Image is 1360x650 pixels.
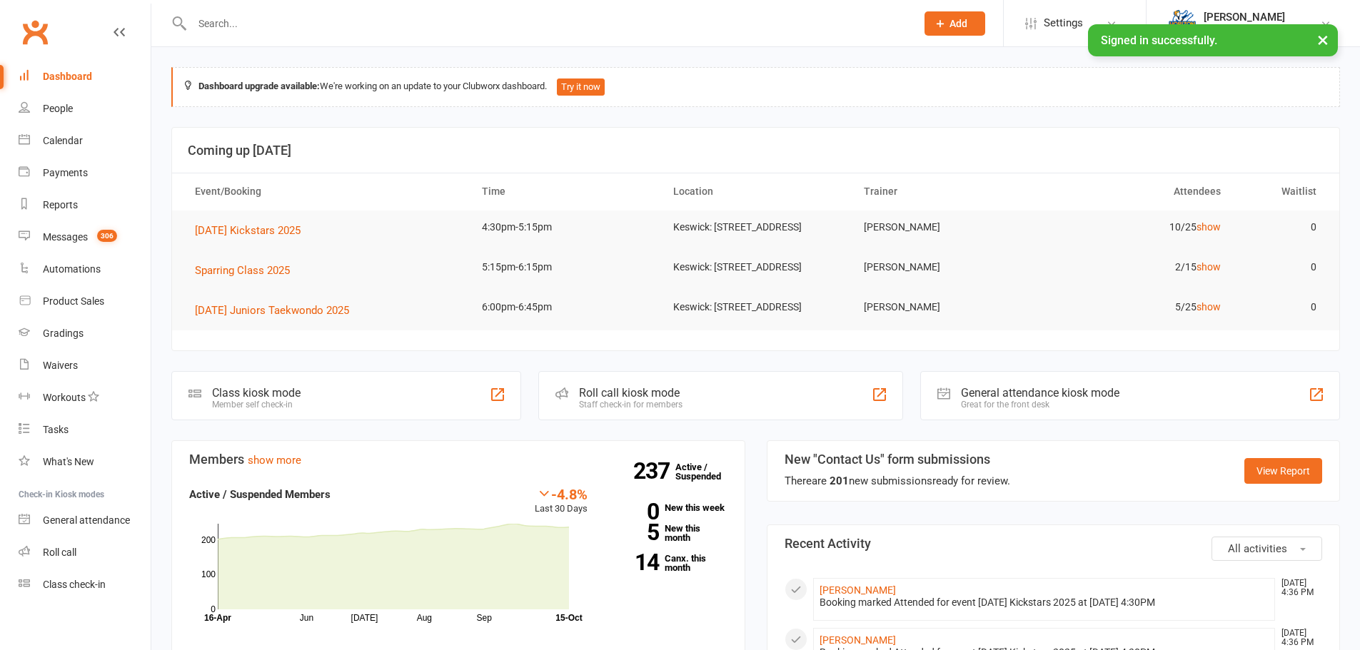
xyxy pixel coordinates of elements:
div: Waivers [43,360,78,371]
a: Calendar [19,125,151,157]
td: 5/25 [1042,290,1234,324]
td: [PERSON_NAME] [851,290,1042,324]
button: All activities [1212,537,1322,561]
a: Dashboard [19,61,151,93]
span: Sparring Class 2025 [195,264,290,277]
div: Staff check-in for members [579,400,682,410]
button: Add [925,11,985,36]
h3: New "Contact Us" form submissions [785,452,1010,467]
div: Calendar [43,135,83,146]
td: 0 [1234,290,1329,324]
a: Tasks [19,414,151,446]
th: Trainer [851,173,1042,210]
div: [PERSON_NAME] [1204,11,1292,24]
td: Keswick: [STREET_ADDRESS] [660,250,852,284]
div: Booking marked Attended for event [DATE] Kickstars 2025 at [DATE] 4:30PM [820,596,1269,609]
td: [PERSON_NAME] [851,210,1042,244]
button: Sparring Class 2025 [195,262,300,279]
button: Try it now [557,78,605,96]
th: Attendees [1042,173,1234,210]
span: 306 [97,230,117,242]
img: thumb_image1625461565.png [1168,9,1197,38]
a: View Report [1244,458,1322,484]
button: × [1310,24,1336,55]
td: 0 [1234,210,1329,244]
button: [DATE] Juniors Taekwondo 2025 [195,302,359,319]
div: Automations [43,263,101,275]
div: Member self check-in [212,400,301,410]
a: Clubworx [17,14,53,50]
a: show [1197,301,1221,313]
a: 5New this month [609,524,727,542]
strong: 14 [609,552,659,573]
td: 4:30pm-5:15pm [469,210,660,244]
a: show more [248,454,301,467]
div: Reports [43,199,78,210]
a: Workouts [19,382,151,414]
td: 6:00pm-6:45pm [469,290,660,324]
a: 237Active / Suspended [675,452,738,492]
th: Waitlist [1234,173,1329,210]
th: Location [660,173,852,210]
div: Class check-in [43,579,106,590]
h3: Coming up [DATE] [188,143,1324,158]
a: Product Sales [19,285,151,318]
div: Class kiosk mode [212,386,301,400]
a: Roll call [19,537,151,569]
a: People [19,93,151,125]
td: 10/25 [1042,210,1234,244]
div: Last 30 Days [535,486,588,517]
a: 0New this week [609,503,727,512]
div: -4.8% [535,486,588,502]
time: [DATE] 4:36 PM [1274,579,1321,597]
div: General attendance kiosk mode [961,386,1119,400]
div: Horizon Taekwondo [1204,24,1292,36]
a: [PERSON_NAME] [820,584,896,596]
div: Roll call [43,547,76,558]
strong: 201 [830,474,849,487]
div: Dashboard [43,71,92,82]
a: show [1197,221,1221,233]
time: [DATE] 4:36 PM [1274,629,1321,647]
a: What's New [19,446,151,478]
a: Class kiosk mode [19,569,151,601]
a: Payments [19,157,151,189]
td: Keswick: [STREET_ADDRESS] [660,290,852,324]
span: All activities [1228,542,1287,555]
div: There are new submissions ready for review. [785,472,1010,489]
a: Waivers [19,350,151,382]
strong: Active / Suspended Members [189,488,331,501]
div: People [43,103,73,114]
strong: 237 [633,460,675,482]
strong: 5 [609,522,659,543]
td: 2/15 [1042,250,1234,284]
a: show [1197,261,1221,273]
div: Great for the front desk [961,400,1119,410]
div: What's New [43,456,94,467]
div: We're working on an update to your Clubworx dashboard. [171,67,1340,107]
td: 5:15pm-6:15pm [469,250,660,284]
span: Signed in successfully. [1101,34,1217,47]
th: Time [469,173,660,210]
div: Messages [43,231,88,243]
div: Product Sales [43,295,104,307]
h3: Members [189,452,727,467]
span: Settings [1044,7,1083,39]
a: Messages 306 [19,221,151,253]
div: Workouts [43,392,86,403]
strong: Dashboard upgrade available: [198,81,320,91]
input: Search... [188,14,906,34]
a: Automations [19,253,151,285]
div: Payments [43,167,88,178]
a: [PERSON_NAME] [820,634,896,646]
td: [PERSON_NAME] [851,250,1042,284]
td: Keswick: [STREET_ADDRESS] [660,210,852,244]
h3: Recent Activity [785,537,1323,551]
div: Roll call kiosk mode [579,386,682,400]
th: Event/Booking [182,173,469,210]
div: Tasks [43,424,69,435]
span: [DATE] Juniors Taekwondo 2025 [195,304,349,317]
a: 14Canx. this month [609,554,727,572]
div: General attendance [43,514,130,526]
a: General attendance kiosk mode [19,504,151,537]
